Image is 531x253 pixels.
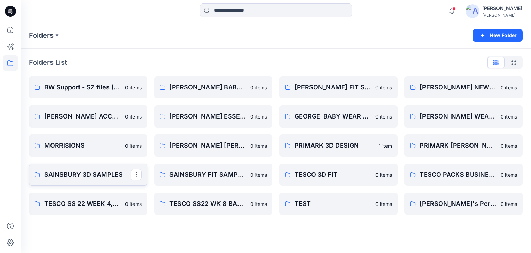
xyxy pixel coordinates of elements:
a: MORRISIONS0 items [29,134,147,157]
p: BW Support - SZ files (A6) [44,82,121,92]
p: 0 items [501,171,517,178]
p: 0 items [501,200,517,208]
a: TEST0 items [279,193,398,215]
p: 0 items [375,84,392,91]
p: 0 items [250,142,267,149]
p: [PERSON_NAME] ESSENTIAL [169,112,246,121]
a: [PERSON_NAME] FIT SAMPLES0 items [279,76,398,98]
p: 0 items [375,200,392,208]
a: [PERSON_NAME] [PERSON_NAME] NEW PRODUCTS0 items [154,134,272,157]
div: [PERSON_NAME] [482,12,522,18]
p: TESCO SS 22 WEEK 4,6,9 [44,199,121,209]
p: 0 items [501,142,517,149]
p: PRIMARK [PERSON_NAME] [420,141,496,150]
p: 0 items [125,142,142,149]
a: TESCO SS22 WK 8 BABY EVENT0 items [154,193,272,215]
a: SAINSBURY 3D SAMPLES [29,164,147,186]
button: New Folder [473,29,523,42]
a: BW Support - SZ files (A6)0 items [29,76,147,98]
a: SAINSBURY FIT SAMPLES0 items [154,164,272,186]
a: Folders [29,30,54,40]
a: [PERSON_NAME] ESSENTIAL0 items [154,105,272,128]
a: PRIMARK 3D DESIGN1 item [279,134,398,157]
p: Folders List [29,57,67,68]
p: TESCO 3D FIT [295,170,371,180]
a: TESCO 3D FIT0 items [279,164,398,186]
p: [PERSON_NAME] FIT SAMPLES [295,82,371,92]
p: MORRISIONS [44,141,121,150]
p: [PERSON_NAME] WEAR GIRLS & UNISEX [420,112,496,121]
a: PRIMARK [PERSON_NAME]0 items [404,134,523,157]
a: TESCO PACKS BUSINESS0 items [404,164,523,186]
p: 0 items [375,113,392,120]
a: [PERSON_NAME] WEAR GIRLS & UNISEX0 items [404,105,523,128]
a: [PERSON_NAME] BABY WEAR GIRLS & UNISEX CONSTRCTION CHANGE0 items [154,76,272,98]
p: 0 items [501,84,517,91]
img: avatar [466,4,479,18]
p: 0 items [250,84,267,91]
p: PRIMARK 3D DESIGN [295,141,374,150]
p: 1 item [379,142,392,149]
p: [PERSON_NAME] BABY WEAR GIRLS & UNISEX CONSTRCTION CHANGE [169,82,246,92]
p: [PERSON_NAME] ACCESSORIES [44,112,121,121]
p: 0 items [250,113,267,120]
p: GEORGE_BABY WEAR BOYS [295,112,371,121]
p: 0 items [375,171,392,178]
a: GEORGE_BABY WEAR BOYS0 items [279,105,398,128]
p: [PERSON_NAME] NEW PRODUCTS [420,82,496,92]
a: TESCO SS 22 WEEK 4,6,90 items [29,193,147,215]
p: TESCO SS22 WK 8 BABY EVENT [169,199,246,209]
p: SAINSBURY FIT SAMPLES [169,170,246,180]
div: [PERSON_NAME] [482,4,522,12]
p: TEST [295,199,371,209]
p: [PERSON_NAME]'s Personal Zone [420,199,496,209]
p: 0 items [125,113,142,120]
p: 0 items [501,113,517,120]
p: SAINSBURY 3D SAMPLES [44,170,131,180]
p: 0 items [125,84,142,91]
a: [PERSON_NAME] NEW PRODUCTS0 items [404,76,523,98]
p: 0 items [250,200,267,208]
p: [PERSON_NAME] [PERSON_NAME] NEW PRODUCTS [169,141,246,150]
a: [PERSON_NAME] ACCESSORIES0 items [29,105,147,128]
a: [PERSON_NAME]'s Personal Zone0 items [404,193,523,215]
p: 0 items [250,171,267,178]
p: TESCO PACKS BUSINESS [420,170,496,180]
p: 0 items [125,200,142,208]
